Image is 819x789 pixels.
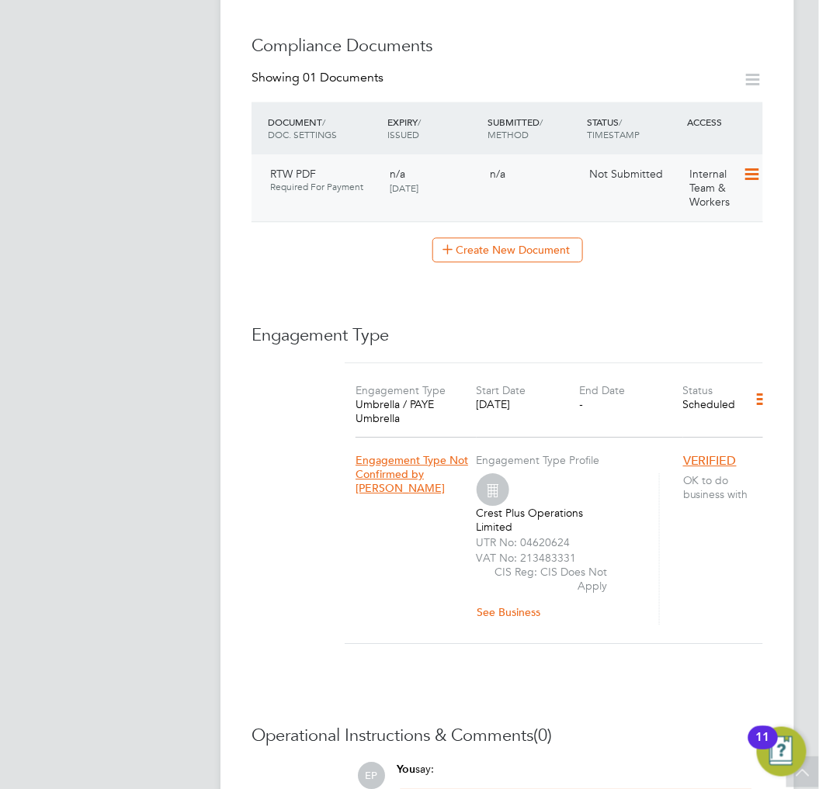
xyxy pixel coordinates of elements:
div: Showing [252,70,387,86]
div: EXPIRY [383,108,484,148]
label: CIS Reg: CIS Does Not Apply [477,565,608,593]
span: You [397,763,415,776]
span: 01 Documents [303,70,383,85]
span: Engagement Type Not Confirmed by [PERSON_NAME] [356,453,468,495]
div: say: [397,762,755,789]
span: n/a [490,167,505,181]
span: / [540,116,543,128]
div: STATUS [584,108,684,148]
span: EP [358,762,385,789]
h3: Engagement Type [252,324,763,347]
span: Required For Payment [270,181,377,193]
span: DOC. SETTINGS [268,128,337,140]
span: TIMESTAMP [588,128,640,140]
span: / [619,116,623,128]
span: Internal Team & Workers [689,167,730,209]
label: Status [683,383,713,397]
h3: Compliance Documents [252,35,763,57]
span: / [418,116,421,128]
span: Not Submitted [590,167,664,181]
span: / [322,116,325,128]
span: OK to do business with [683,473,769,501]
label: Start Date [477,383,526,397]
span: n/a [390,167,405,181]
div: Umbrella / PAYE Umbrella [356,397,459,425]
button: See Business [477,600,554,625]
span: [DATE] [390,182,418,194]
div: - [580,397,683,411]
span: RTW PDF [270,167,316,181]
span: VERIFIED [683,453,737,469]
label: Engagement Type [356,383,446,397]
span: METHOD [488,128,529,140]
span: (0) [533,725,552,746]
div: Scheduled [683,397,735,411]
button: Open Resource Center, 11 new notifications [757,727,807,777]
div: SUBMITTED [484,108,584,148]
label: VAT No: 213483331 [477,551,577,565]
label: UTR No: 04620624 [477,535,571,549]
h3: Operational Instructions & Comments [252,725,763,747]
div: ACCESS [683,108,763,136]
span: ISSUED [387,128,419,140]
label: End Date [580,383,626,397]
label: Engagement Type Profile [477,453,600,467]
div: DOCUMENT [264,108,383,148]
div: Crest Plus Operations Limited [477,506,616,625]
button: Create New Document [432,237,583,262]
div: [DATE] [477,397,580,411]
div: 11 [756,738,770,758]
